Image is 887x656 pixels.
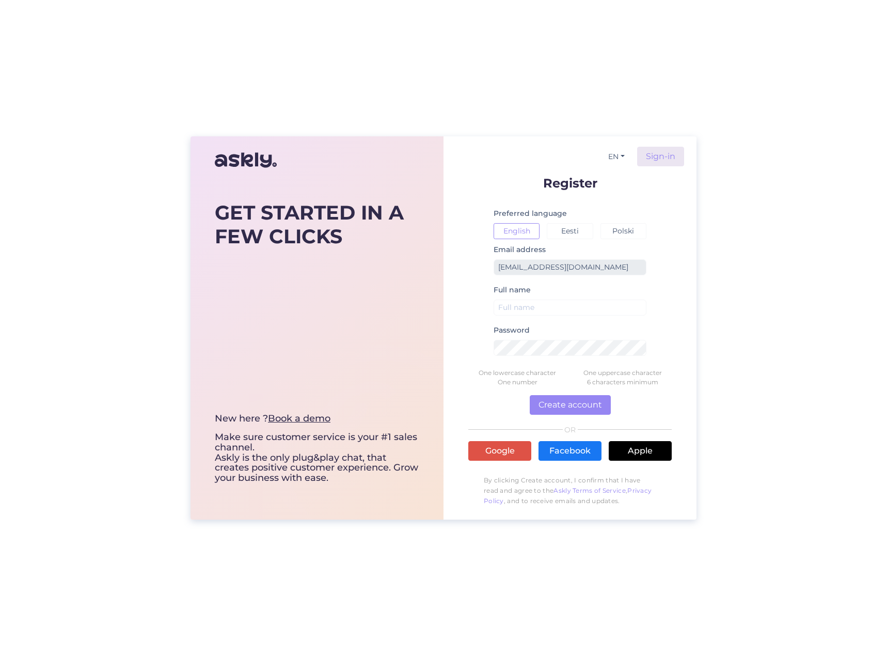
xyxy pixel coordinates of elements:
label: Password [494,325,530,336]
label: Full name [494,285,531,295]
a: Google [468,441,531,461]
div: 6 characters minimum [570,378,675,387]
button: Create account [530,395,611,415]
p: Register [468,177,672,190]
a: Askly Terms of Service [553,487,626,494]
a: Sign-in [637,147,684,166]
button: EN [604,149,629,164]
div: One lowercase character [465,368,570,378]
div: New here ? [215,414,419,424]
a: Book a demo [268,413,330,424]
button: Polski [600,223,646,239]
div: GET STARTED IN A FEW CLICKS [215,201,419,248]
a: Facebook [538,441,601,461]
label: Preferred language [494,208,567,219]
a: Apple [609,441,672,461]
input: Enter email [494,259,646,275]
input: Full name [494,300,646,316]
button: Eesti [547,223,593,239]
div: One number [465,378,570,387]
img: Askly [215,148,277,173]
button: English [494,223,540,239]
label: Email address [494,244,546,255]
div: One uppercase character [570,368,675,378]
p: By clicking Create account, I confirm that I have read and agree to the , , and to receive emails... [468,470,672,511]
div: Make sure customer service is your #1 sales channel. Askly is the only plug&play chat, that creat... [215,414,419,483]
span: OR [563,426,578,433]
